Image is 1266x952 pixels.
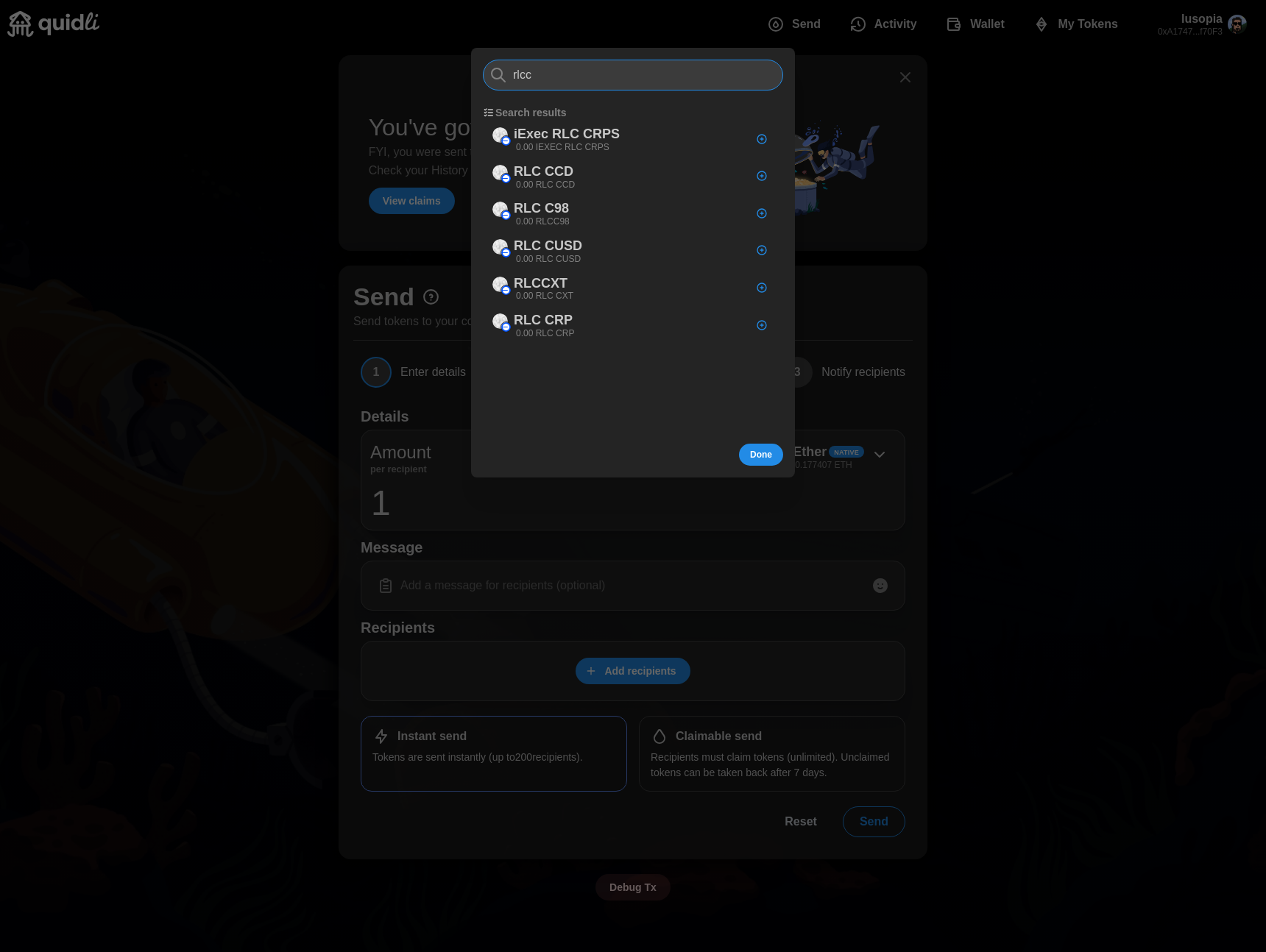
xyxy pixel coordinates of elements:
p: 0.00 IEXEC RLC CRPS [516,141,609,154]
p: 0.00 RLCC98 [516,216,570,228]
img: RLC CUSD (on Base) [492,239,508,255]
p: 0.00 RLC CCD [516,178,575,191]
p: iExec RLC CRPS [514,124,620,145]
p: RLC CCD [514,161,573,182]
span: Done [750,444,772,465]
img: RLC CRP (on Base) [492,313,508,329]
input: Token name or address [483,60,783,90]
p: RLC CRP [514,310,573,331]
img: RLC C98 (on Base) [492,202,508,217]
p: RLC C98 [514,198,569,219]
p: RLC CUSD [514,235,582,257]
p: Search results [495,105,567,120]
p: 0.00 RLC CXT [516,290,573,302]
p: 0.00 RLC CUSD [516,253,581,266]
img: RLCCXT (on Base) [492,276,508,291]
p: 0.00 RLC CRP [516,327,574,340]
img: iExec RLC CRPS (on Base) [492,127,508,143]
p: RLCCXT [514,272,567,294]
button: Done [739,444,783,466]
img: RLC CCD (on Base) [492,165,508,180]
